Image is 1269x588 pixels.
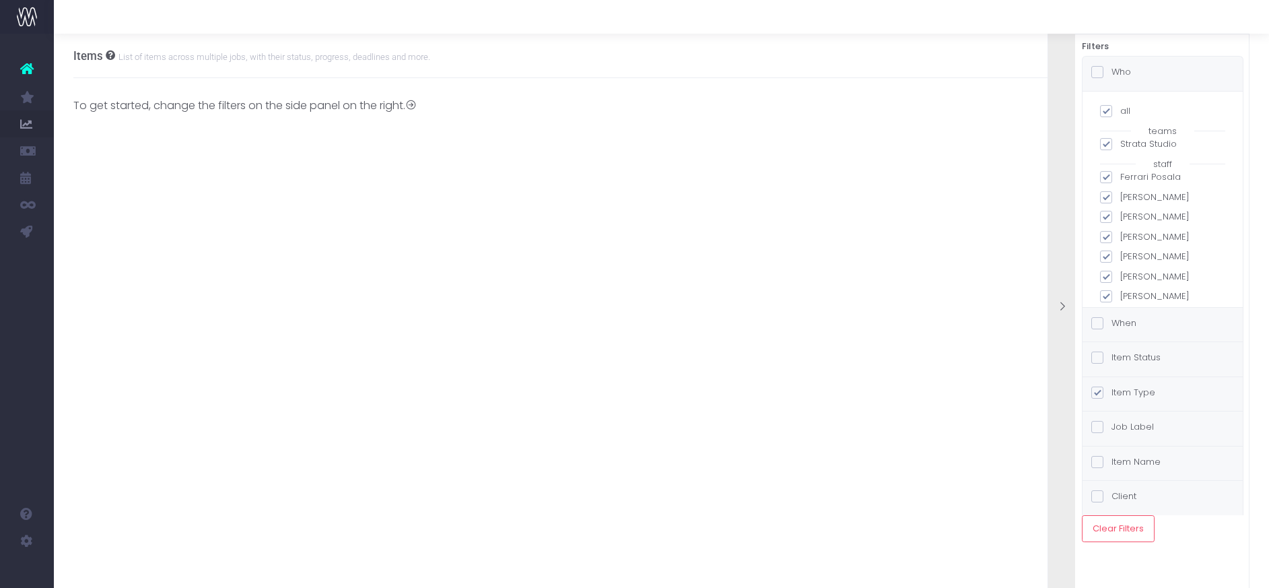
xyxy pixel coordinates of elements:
[1100,290,1225,303] label: [PERSON_NAME]
[1091,386,1155,399] label: Item Type
[1091,420,1154,434] label: Job Label
[1136,158,1190,171] span: staff
[1100,104,1225,118] label: all
[1100,137,1225,151] label: Strata Studio
[1082,515,1155,542] button: Clear Filters
[1091,455,1161,469] label: Item Name
[1100,230,1225,244] label: [PERSON_NAME]
[1100,191,1225,204] label: [PERSON_NAME]
[1131,125,1194,138] span: teams
[1091,317,1136,330] label: When
[115,49,430,63] small: List of items across multiple jobs, with their status, progress, deadlines and more.
[1091,490,1136,503] label: Client
[1100,270,1225,284] label: [PERSON_NAME]
[73,49,103,63] span: Items
[1100,210,1225,224] label: [PERSON_NAME]
[1091,351,1161,364] label: Item Status
[1082,41,1243,52] h6: Filters
[1100,170,1225,184] label: Ferrari Posala
[1100,250,1225,263] label: [PERSON_NAME]
[17,561,37,581] img: images/default_profile_image.png
[73,98,417,114] div: To get started, change the filters on the side panel on the right.
[1091,65,1131,79] label: Who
